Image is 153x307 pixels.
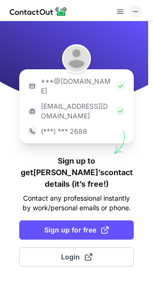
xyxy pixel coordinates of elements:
[27,81,37,91] img: https://contactout.com/extension/app/static/media/login-email-icon.f64bce713bb5cd1896fef81aa7b14a...
[10,6,67,17] img: ContactOut v5.3.10
[44,225,109,235] span: Sign up for free
[61,252,92,262] span: Login
[19,220,134,240] button: Sign up for free
[19,155,134,190] h1: Sign up to get [PERSON_NAME]’s contact details (it’s free!)
[41,77,112,96] p: ***@[DOMAIN_NAME]
[41,102,112,121] p: [EMAIL_ADDRESS][DOMAIN_NAME]
[116,106,126,116] img: Check Icon
[19,247,134,267] button: Login
[62,44,91,73] img: Amy Fleenor
[27,127,37,136] img: https://contactout.com/extension/app/static/media/login-phone-icon.bacfcb865e29de816d437549d7f4cb...
[27,106,37,116] img: https://contactout.com/extension/app/static/media/login-work-icon.638a5007170bc45168077fde17b29a1...
[19,193,134,213] p: Contact any professional instantly by work/personal emails or phone.
[116,81,126,91] img: Check Icon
